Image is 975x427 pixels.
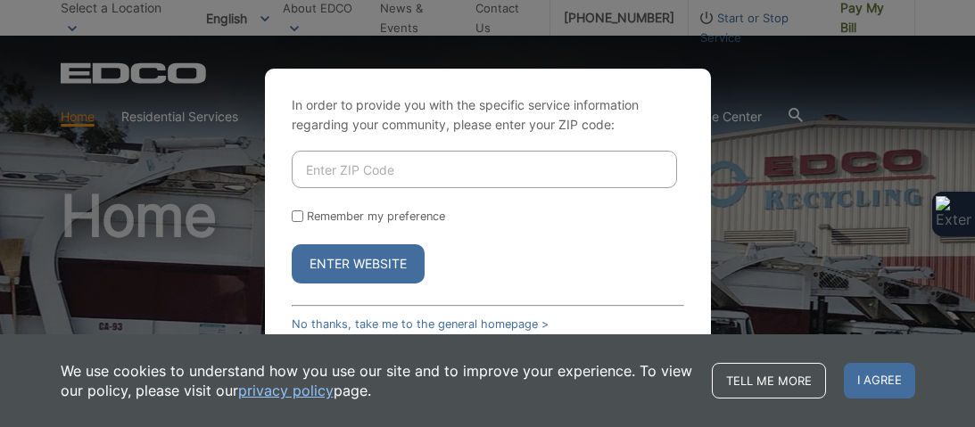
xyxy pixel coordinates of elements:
label: Remember my preference [307,209,445,223]
img: Extension Icon [936,196,971,232]
a: No thanks, take me to the general homepage > [292,317,549,331]
p: We use cookies to understand how you use our site and to improve your experience. To view our pol... [61,361,694,400]
span: I agree [844,363,915,398]
input: Enter ZIP Code [292,151,677,188]
p: In order to provide you with the specific service information regarding your community, please en... [292,95,684,135]
button: Enter Website [292,244,425,283]
a: Tell me more [712,363,826,398]
a: privacy policy [238,381,334,400]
